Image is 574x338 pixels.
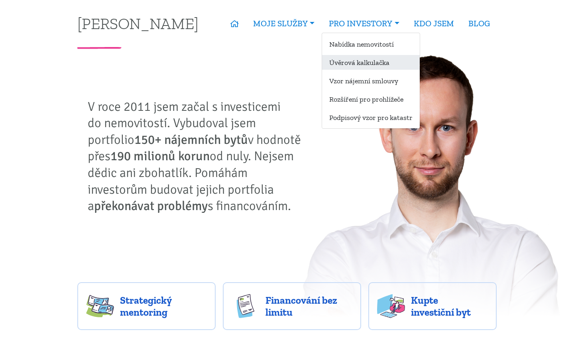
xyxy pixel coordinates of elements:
a: Kupte investiční byt [368,282,497,330]
a: PRO INVESTORY [322,14,406,33]
a: Financování bez limitu [223,282,361,330]
img: flats [377,294,405,318]
a: BLOG [461,14,497,33]
a: MOJE SLUŽBY [246,14,322,33]
strong: 190 milionů korun [110,148,210,164]
a: Vzor nájemní smlouvy [322,73,420,88]
span: Strategický mentoring [120,294,207,318]
img: strategy [86,294,114,318]
strong: 150+ nájemních bytů [134,132,248,147]
a: Úvěrová kalkulačka [322,55,420,70]
a: KDO JSEM [407,14,461,33]
a: [PERSON_NAME] [77,16,199,31]
img: finance [232,294,259,318]
a: Rozšíření pro prohlížeče [322,92,420,106]
p: V roce 2011 jsem začal s investicemi do nemovitostí. Vybudoval jsem portfolio v hodnotě přes od n... [88,98,307,214]
span: Kupte investiční byt [411,294,488,318]
a: Nabídka nemovitostí [322,37,420,51]
span: Financování bez limitu [265,294,352,318]
a: Strategický mentoring [77,282,216,330]
a: Podpisový vzor pro katastr [322,110,420,125]
strong: překonávat problémy [94,198,208,214]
